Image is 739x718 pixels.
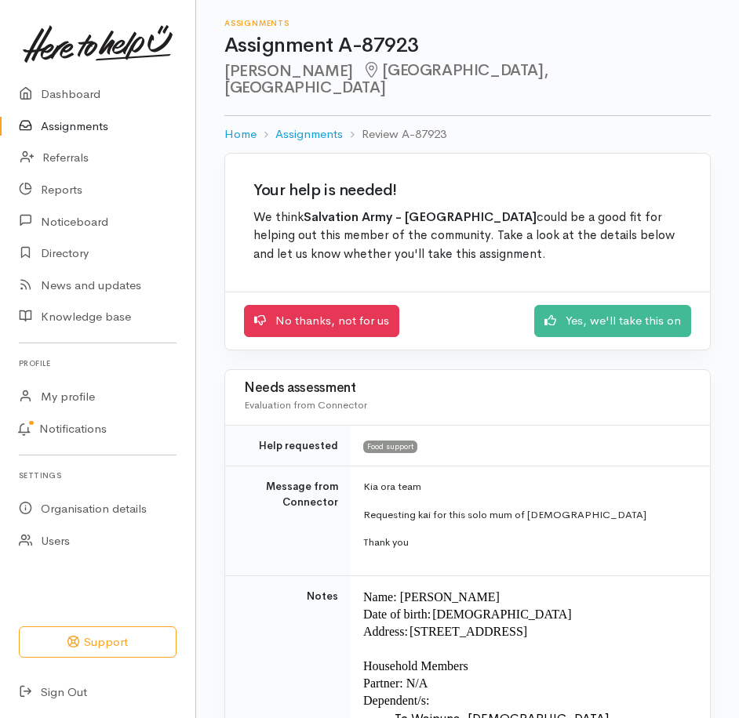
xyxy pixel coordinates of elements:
span: Name: [PERSON_NAME] [363,590,500,604]
p: We think could be a good fit for helping out this member of the community. Take a look at the det... [253,209,682,264]
h6: Assignments [224,19,711,27]
a: Home [224,125,257,143]
p: Kia ora team [363,479,691,495]
a: Yes, we'll take this on [534,305,691,337]
p: Requesting kai for this solo mum of [DEMOGRAPHIC_DATA] [363,507,691,523]
span: Dependent/s: [363,694,429,707]
nav: breadcrumb [224,116,711,153]
h2: Your help is needed! [253,182,682,199]
span: Address: [STREET_ADDRESS] [363,625,527,638]
span: Household Members [363,659,468,673]
span: Evaluation from Connector [244,398,367,412]
a: No thanks, not for us [244,305,399,337]
span: Date of birth: [DEMOGRAPHIC_DATA] [363,607,572,621]
td: Message from Connector [225,466,351,576]
b: Salvation Army - [GEOGRAPHIC_DATA] [304,209,537,225]
h6: Profile [19,353,177,374]
h6: Settings [19,465,177,486]
h1: Assignment A-87923 [224,34,711,57]
span: Partner: N/A [363,676,428,690]
h3: Needs assessment [244,381,691,396]
span: [GEOGRAPHIC_DATA], [GEOGRAPHIC_DATA] [224,60,548,97]
td: Help requested [225,425,351,466]
h2: [PERSON_NAME] [224,62,711,97]
a: Assignments [275,125,343,143]
span: Food support [363,441,417,453]
button: Support [19,626,177,658]
p: Thank you [363,535,691,550]
li: Review A-87923 [343,125,446,143]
